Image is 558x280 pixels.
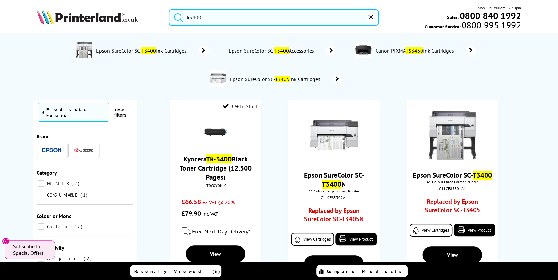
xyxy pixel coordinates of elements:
span: Sales: [447,14,459,20]
a: Epson SureColor SC-T3400N [304,171,364,189]
span: Free Next Day Delivery* [192,228,250,235]
span: Epson SureColor SC- Ink Cartridges [229,76,323,82]
a: Epson SureColor SC-T3400Ink Cartridges [95,42,209,59]
button: reset filters [109,107,132,118]
a: Epson SureColor SC-T3400 [413,171,492,180]
mark: T3400 [322,180,341,189]
img: Printerland Logo [37,10,138,24]
a: View [422,246,482,263]
a: View [186,245,245,262]
mark: TK-3400 [206,154,232,163]
span: £79.90 [181,209,201,218]
div: 99+ In Stock [223,103,258,109]
span: View [328,261,339,267]
div: C11CF85301A1 [411,186,493,191]
span: Customer Service: [424,22,521,30]
a: View Product [454,224,495,236]
a: Epson SureColor SC-T3400Accessories [228,46,336,55]
span: Epson SureColor SC- Accessories [228,47,316,54]
button: Close [2,237,9,245]
span: PRINTER [45,181,71,186]
span: 1 [80,192,89,198]
span: A1 Colour Large Format Printer [291,189,376,193]
span: Mon - Fri 9:00am - 5:30pm [478,5,521,11]
img: Kyocera-TK-3400-Toner-Small.gif [204,121,227,143]
span: View [210,251,221,257]
a: View Cartridges [410,224,452,237]
span: Recently Viewed (5) [134,268,220,274]
span: £66.58 [181,198,201,206]
a: View Cartridges [291,233,334,246]
span: Airprint [45,255,83,261]
a: Printerland Logo [37,10,160,25]
span: Colour or Mono [37,213,72,219]
span: Epson SureColor SC- Ink Cartridges [95,47,189,54]
img: C11CF85301A1-conspage.jpg [76,42,92,58]
a: Compare Products [316,265,408,277]
span: 2 [74,224,84,230]
a: Canon PIXMATS3450Ink Cartridges [375,42,476,59]
a: KyoceraTK-3400Black Toner Cartridge (12,500 Pages) [180,154,252,181]
span: 3 [42,109,45,116]
mark: TS3450 [405,47,423,54]
a: View [304,255,364,272]
span: A1 Colour Large Format Printer [410,180,495,184]
span: 2 [84,255,93,261]
span: Canon PIXMA Ink Cartridges [375,47,456,54]
img: 4463C006AA-conspage.jpg [355,42,371,58]
span: CONSUMABLE [45,192,80,198]
input: PRINTER 2 [38,180,44,187]
mark: T3400 [141,47,156,54]
mark: T3405 [275,76,290,82]
a: Replaced by Epson SureColor SC-T3405N [300,206,368,226]
a: View Product [335,233,377,245]
a: 0800 840 1992 [459,13,521,19]
input: Colour 2 [38,223,44,230]
div: Products Found [46,107,105,118]
div: 1T0C0Y0NL0 [174,183,256,188]
mark: T3400 [473,171,492,180]
span: Brand [37,133,50,140]
input: Search product or brand [169,9,379,26]
mark: T3400 [274,47,289,54]
span: 2 [71,181,81,186]
img: Epson-SC-T3405N-Conspage.jpg [210,70,226,87]
img: Kyocera [74,148,93,153]
span: 0800 995 1992 [460,22,521,28]
div: C11CF85302A1 [293,195,375,200]
img: Epson-SureColor-SC-T3400N-front-small.jpg [310,111,358,160]
input: CONSUMABLE 1 [38,192,44,198]
span: Subscribe for Special Offers [13,243,49,256]
a: Epson SureColor SC-T3405Ink Cartridges [229,70,342,88]
span: inc VAT [202,211,218,217]
img: Epson [42,148,61,153]
b: 0800 840 1992 [460,10,521,22]
a: Replaced by Epson SureColor SC-T3405 [418,197,487,217]
div: modal_delivery [173,223,258,241]
span: Category [37,170,57,176]
span: View [447,252,458,258]
span: ex VAT @ 20% [202,199,235,205]
img: Epson-SureColor-SC-T3400-front-small.jpg [428,111,476,160]
a: Recently Viewed (5) [130,265,221,277]
span: Colour [45,224,74,230]
span: Compare Products [327,268,405,274]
